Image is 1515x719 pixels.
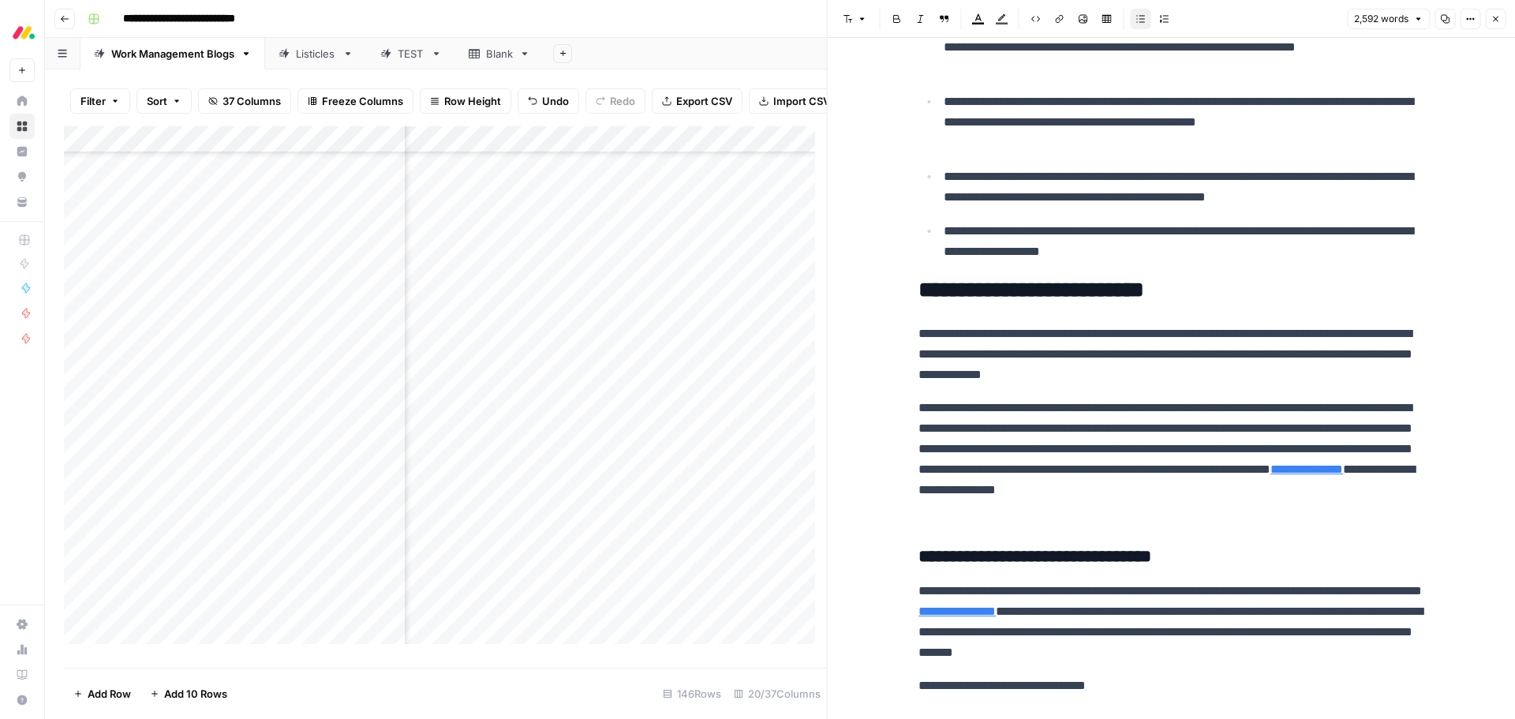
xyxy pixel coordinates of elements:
[585,88,645,114] button: Redo
[70,88,130,114] button: Filter
[420,88,511,114] button: Row Height
[9,687,35,713] button: Help + Support
[610,93,635,109] span: Redo
[367,38,455,69] a: TEST
[64,681,140,706] button: Add Row
[542,93,569,109] span: Undo
[398,46,425,62] div: TEST
[9,139,35,164] a: Insights
[147,93,167,109] span: Sort
[9,13,35,52] button: Workspace: Monday.com
[9,612,35,637] a: Settings
[9,189,35,215] a: Your Data
[9,164,35,189] a: Opportunities
[111,46,234,62] div: Work Management Blogs
[455,38,544,69] a: Blank
[297,88,413,114] button: Freeze Columns
[198,88,291,114] button: 37 Columns
[656,681,728,706] div: 146 Rows
[80,38,265,69] a: Work Management Blogs
[140,681,237,706] button: Add 10 Rows
[265,38,367,69] a: Listicles
[80,93,106,109] span: Filter
[88,686,131,702] span: Add Row
[9,88,35,114] a: Home
[728,681,827,706] div: 20/37 Columns
[1347,9,1430,29] button: 2,592 words
[9,18,38,47] img: Monday.com Logo
[9,662,35,687] a: Learning Hub
[137,88,192,114] button: Sort
[223,93,281,109] span: 37 Columns
[9,637,35,662] a: Usage
[676,93,732,109] span: Export CSV
[296,46,336,62] div: Listicles
[322,93,403,109] span: Freeze Columns
[486,46,513,62] div: Blank
[773,93,830,109] span: Import CSV
[652,88,743,114] button: Export CSV
[749,88,840,114] button: Import CSV
[444,93,501,109] span: Row Height
[1354,12,1408,26] span: 2,592 words
[518,88,579,114] button: Undo
[9,114,35,139] a: Browse
[164,686,227,702] span: Add 10 Rows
